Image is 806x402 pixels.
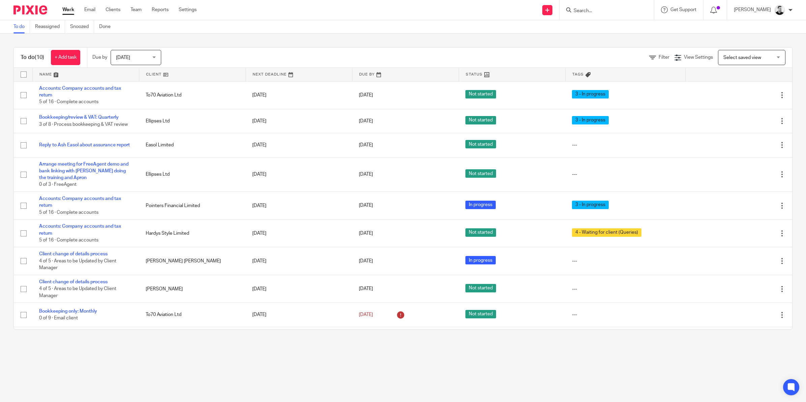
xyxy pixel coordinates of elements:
[139,133,246,157] td: Easol Limited
[246,109,352,133] td: [DATE]
[723,55,761,60] span: Select saved view
[139,220,246,247] td: Hardys Style Limited
[39,196,121,208] a: Accounts: Company accounts and tax return
[39,287,116,298] span: 4 of 5 · Areas to be Updated by Client Manager
[465,228,496,237] span: Not started
[179,6,197,13] a: Settings
[684,55,713,60] span: View Settings
[39,122,128,127] span: 3 of 8 · Process bookkeeping & VAT review
[359,259,373,263] span: [DATE]
[246,303,352,327] td: [DATE]
[572,201,609,209] span: 3 - In progress
[572,258,679,264] div: ---
[39,280,108,284] a: Client change of details process
[106,6,120,13] a: Clients
[734,6,771,13] p: [PERSON_NAME]
[116,55,130,60] span: [DATE]
[70,20,94,33] a: Snoozed
[39,224,121,235] a: Accounts: Company accounts and tax return
[39,86,121,97] a: Accounts: Company accounts and tax return
[139,327,246,354] td: Global Imaging Alliance Ltd
[39,210,98,215] span: 5 of 16 · Complete accounts
[359,231,373,236] span: [DATE]
[246,133,352,157] td: [DATE]
[92,54,107,61] p: Due by
[465,284,496,292] span: Not started
[99,20,116,33] a: Done
[139,303,246,327] td: To70 Aviation Ltd
[572,286,679,292] div: ---
[465,116,496,124] span: Not started
[21,54,44,61] h1: To do
[572,73,584,76] span: Tags
[62,6,74,13] a: Work
[572,311,679,318] div: ---
[572,116,609,124] span: 3 - In progress
[39,316,78,321] span: 0 of 9 · Email client
[774,5,785,16] img: Dave_2025.jpg
[246,247,352,275] td: [DATE]
[39,252,108,256] a: Client change of details process
[246,327,352,354] td: [DATE]
[465,90,496,98] span: Not started
[246,81,352,109] td: [DATE]
[13,5,47,15] img: Pixie
[359,312,373,317] span: [DATE]
[51,50,80,65] a: + Add task
[139,192,246,220] td: Pointers Financial Limited
[359,287,373,291] span: [DATE]
[465,256,496,264] span: In progress
[39,162,128,180] a: Arrange meeting for FreeAgent demo and bank linking with [PERSON_NAME] doing the training and Apron
[359,143,373,147] span: [DATE]
[246,192,352,220] td: [DATE]
[572,142,679,148] div: ---
[39,238,98,242] span: 5 of 16 · Complete accounts
[465,140,496,148] span: Not started
[670,7,696,12] span: Get Support
[39,259,116,270] span: 4 of 5 · Areas to be Updated by Client Manager
[139,109,246,133] td: Ellipses Ltd
[246,157,352,192] td: [DATE]
[39,309,97,314] a: Bookkeeping only: Monthly
[39,143,130,147] a: Reply to Ash Easol about assurance report
[131,6,142,13] a: Team
[39,99,98,104] span: 5 of 16 · Complete accounts
[139,157,246,192] td: Ellipses Ltd
[572,90,609,98] span: 3 - In progress
[573,8,634,14] input: Search
[359,93,373,97] span: [DATE]
[572,171,679,178] div: ---
[39,115,119,120] a: Bookkeeping/review & VAT: Quarterly
[84,6,95,13] a: Email
[152,6,169,13] a: Reports
[246,275,352,303] td: [DATE]
[139,247,246,275] td: [PERSON_NAME] [PERSON_NAME]
[659,55,669,60] span: Filter
[39,182,77,187] span: 0 of 3 · FreeAgent
[465,201,496,209] span: In progress
[465,310,496,318] span: Not started
[572,228,641,237] span: 4 - Waiting for client (Queries)
[35,20,65,33] a: Reassigned
[13,20,30,33] a: To do
[359,172,373,177] span: [DATE]
[139,81,246,109] td: To70 Aviation Ltd
[139,275,246,303] td: [PERSON_NAME]
[359,203,373,208] span: [DATE]
[359,119,373,123] span: [DATE]
[465,169,496,178] span: Not started
[246,220,352,247] td: [DATE]
[35,55,44,60] span: (10)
